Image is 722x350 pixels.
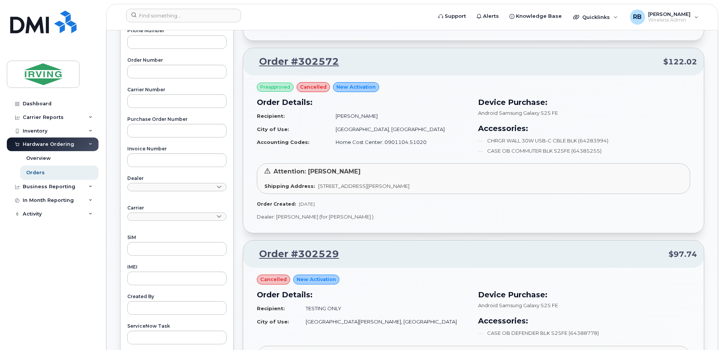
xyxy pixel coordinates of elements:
span: Android Samsung Galaxy S25 FE [478,110,558,116]
a: Knowledge Base [504,9,567,24]
strong: Recipient: [257,305,285,311]
span: cancelled [300,83,327,91]
li: CHRGR WALL 30W USB-C CBLE BLK (64283994) [478,137,690,144]
td: TESTING ONLY [299,302,469,315]
a: Order #302572 [250,55,339,69]
td: [PERSON_NAME] [329,109,469,123]
h3: Device Purchase: [478,289,690,300]
label: ServiceNow Task [127,324,227,328]
span: Android Samsung Galaxy S25 FE [478,302,558,308]
a: Order #302529 [250,247,339,261]
label: Order Number [127,58,227,62]
strong: City of Use: [257,126,289,132]
span: New Activation [297,276,336,283]
a: Support [433,9,471,24]
span: Alerts [483,12,499,20]
span: New Activation [336,83,376,91]
span: Attention: [PERSON_NAME] [273,168,361,175]
label: Carrier [127,206,227,210]
td: Home Cost Center: 0901104.51020 [329,136,469,149]
span: [DATE] [299,201,315,207]
td: [GEOGRAPHIC_DATA][PERSON_NAME], [GEOGRAPHIC_DATA] [299,315,469,328]
li: CASE OB DEFENDER BLK S25FE (64388778) [478,330,690,337]
span: Support [445,12,466,20]
strong: Order Created: [257,201,296,207]
span: $122.02 [663,56,697,67]
p: Dealer: [PERSON_NAME] (for [PERSON_NAME] ) [257,213,690,220]
div: Quicklinks [568,9,623,25]
span: Knowledge Base [516,12,562,20]
span: Quicklinks [582,14,610,20]
strong: Recipient: [257,113,285,119]
span: Wireless Admin [648,17,691,23]
div: Roberts, Brad [625,9,704,25]
span: RB [633,12,642,22]
label: IMEI [127,265,227,269]
span: $97.74 [669,249,697,260]
h3: Accessories: [478,123,690,134]
h3: Device Purchase: [478,97,690,108]
span: cancelled [260,276,287,283]
h3: Accessories: [478,315,690,327]
label: Created By [127,294,227,299]
h3: Order Details: [257,97,469,108]
td: [GEOGRAPHIC_DATA], [GEOGRAPHIC_DATA] [329,123,469,136]
a: Alerts [471,9,504,24]
label: Purchase Order Number [127,117,227,122]
li: CASE OB COMMUTER BLK S25FE (64385255) [478,147,690,155]
span: [PERSON_NAME] [648,11,691,17]
h3: Order Details: [257,289,469,300]
strong: City of Use: [257,319,289,325]
span: [STREET_ADDRESS][PERSON_NAME] [318,183,409,189]
span: Preapproved [260,84,290,91]
label: Carrier Number [127,87,227,92]
input: Find something... [126,9,241,22]
strong: Accounting Codes: [257,139,309,145]
label: Phone Number [127,28,227,33]
label: Invoice Number [127,147,227,151]
label: Dealer [127,176,227,181]
strong: Shipping Address: [264,183,315,189]
label: SIM [127,235,227,240]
